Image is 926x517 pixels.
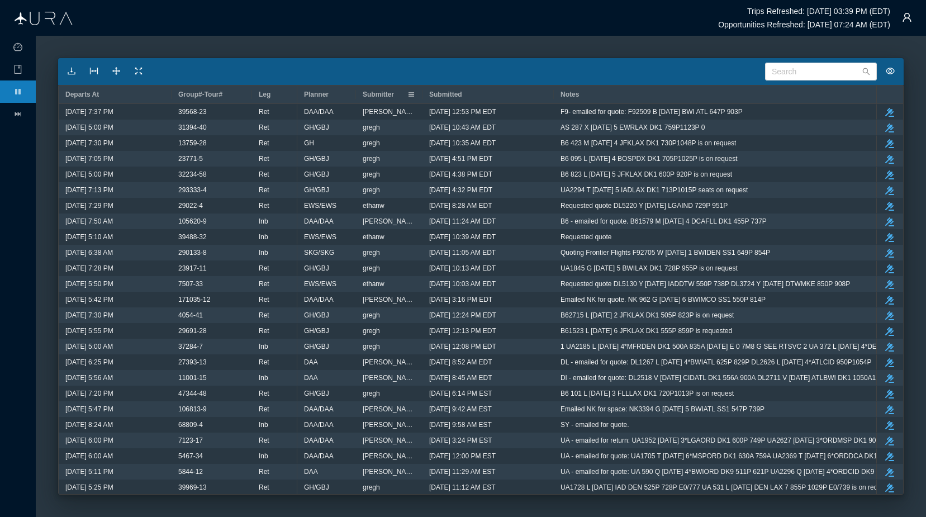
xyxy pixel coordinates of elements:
[178,433,203,448] span: 7123-17
[881,63,899,80] button: icon: eye
[363,214,416,229] span: [PERSON_NAME]
[65,136,113,150] span: [DATE] 7:30 PM
[363,339,380,354] span: gregh
[259,198,269,213] span: Ret
[304,91,329,98] span: Planner
[363,433,416,448] span: [PERSON_NAME]
[304,464,318,479] span: DAA
[561,245,770,260] span: Quoting Frontier Flights F92705 W [DATE] 1 BWIDEN SS1 649P 854P
[259,183,269,197] span: Ret
[259,167,269,182] span: Ret
[363,292,416,307] span: [PERSON_NAME]
[304,449,334,463] span: DAA/DAA
[304,261,329,276] span: GH/GBJ
[304,151,329,166] span: GH/GBJ
[178,402,207,416] span: 106813-9
[561,464,909,479] span: UA - emailed for quote: UA 590 Q [DATE] 4*BWIORD DK9 511P 621P UA2296 Q [DATE] 4*ORDCID DK9 755P ...
[178,277,203,291] span: 7507-33
[259,402,269,416] span: Ret
[429,308,496,322] span: [DATE] 12:24 PM EDT
[429,449,496,463] span: [DATE] 12:00 PM EST
[85,63,103,80] button: icon: column-width
[561,480,890,495] span: UA1728 L [DATE] IAD DEN 525P 728P E0/777 UA 531 L [DATE] DEN LAX 7 855P 1029P E0/739 is on request
[363,386,380,401] span: gregh
[178,91,222,98] span: Group#-Tour#
[178,136,207,150] span: 13759-28
[259,277,269,291] span: Ret
[561,386,734,401] span: B6 101 L [DATE] 3 FLLLAX DK1 720P1013P is on request
[65,292,113,307] span: [DATE] 5:42 PM
[429,198,492,213] span: [DATE] 8:28 AM EDT
[178,480,207,495] span: 39969-13
[178,261,207,276] span: 23917-11
[561,355,872,369] span: DL - emailed for quote: DL1267 L [DATE] 4*BWIATL 625P 829P DL2626 L [DATE] 4*ATLCID 950P1054P
[259,324,269,338] span: Ret
[363,464,416,479] span: [PERSON_NAME]
[304,339,329,354] span: GH/GBJ
[178,245,207,260] span: 290133-8
[65,308,113,322] span: [DATE] 7:30 PM
[429,433,492,448] span: [DATE] 3:24 PM EST
[65,480,113,495] span: [DATE] 5:25 PM
[15,12,73,25] img: Aura Logo
[363,245,380,260] span: gregh
[561,418,629,432] span: SY - emailed for quote.
[259,449,268,463] span: Inb
[304,418,334,432] span: DAA/DAA
[65,91,99,98] span: Departs At
[561,214,767,229] span: B6 - emailed for quote. B61579 M [DATE] 4 DCAFLL DK1 455P 737P
[259,308,269,322] span: Ret
[259,464,269,479] span: Ret
[65,277,113,291] span: [DATE] 5:50 PM
[429,402,492,416] span: [DATE] 9:42 AM EST
[259,214,268,229] span: Inb
[259,355,269,369] span: Ret
[363,449,416,463] span: [PERSON_NAME]
[363,198,384,213] span: ethanw
[304,136,314,150] span: GH
[429,464,496,479] span: [DATE] 11:29 AM EST
[429,418,492,432] span: [DATE] 9:58 AM EST
[304,355,318,369] span: DAA
[896,6,918,29] button: icon: user
[13,110,22,118] i: icon: fast-forward
[178,214,207,229] span: 105620-9
[304,402,334,416] span: DAA/DAA
[561,324,732,338] span: B61523 L [DATE] 6 JFKLAX DK1 555P 859P is requested
[747,7,890,16] h6: Trips Refreshed: [DATE] 03:39 PM (EDT)
[429,136,496,150] span: [DATE] 10:35 AM EDT
[561,402,764,416] span: Emailed NK for space: NK3394 G [DATE] 5 BWIATL SS1 547P 739P
[363,136,380,150] span: gregh
[429,324,496,338] span: [DATE] 12:13 PM EDT
[429,245,496,260] span: [DATE] 11:05 AM EDT
[259,105,269,119] span: Ret
[304,214,334,229] span: DAA/DAA
[65,355,113,369] span: [DATE] 6:25 PM
[304,292,334,307] span: DAA/DAA
[561,261,738,276] span: UA1845 G [DATE] 5 BWILAX DK1 728P 955P is on request
[304,230,336,244] span: EWS/EWS
[304,183,329,197] span: GH/GBJ
[429,230,496,244] span: [DATE] 10:39 AM EDT
[178,105,207,119] span: 39568-23
[107,63,125,80] button: icon: drag
[178,198,203,213] span: 29022-4
[429,151,492,166] span: [DATE] 4:51 PM EDT
[65,120,113,135] span: [DATE] 5:00 PM
[561,136,736,150] span: B6 423 M [DATE] 4 JFKLAX DK1 730P1048P is on request
[65,214,113,229] span: [DATE] 7:50 AM
[178,386,207,401] span: 47344-48
[259,230,268,244] span: Inb
[363,91,394,98] span: Submitter
[178,151,203,166] span: 23771-5
[363,120,380,135] span: gregh
[65,261,113,276] span: [DATE] 7:28 PM
[178,167,207,182] span: 32234-58
[429,167,492,182] span: [DATE] 4:38 PM EDT
[259,386,269,401] span: Ret
[561,183,748,197] span: UA2294 T [DATE] 5 IADLAX DK1 713P1015P seats on request
[363,167,380,182] span: gregh
[429,277,496,291] span: [DATE] 10:03 AM EDT
[65,198,113,213] span: [DATE] 7:29 PM
[304,324,329,338] span: GH/GBJ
